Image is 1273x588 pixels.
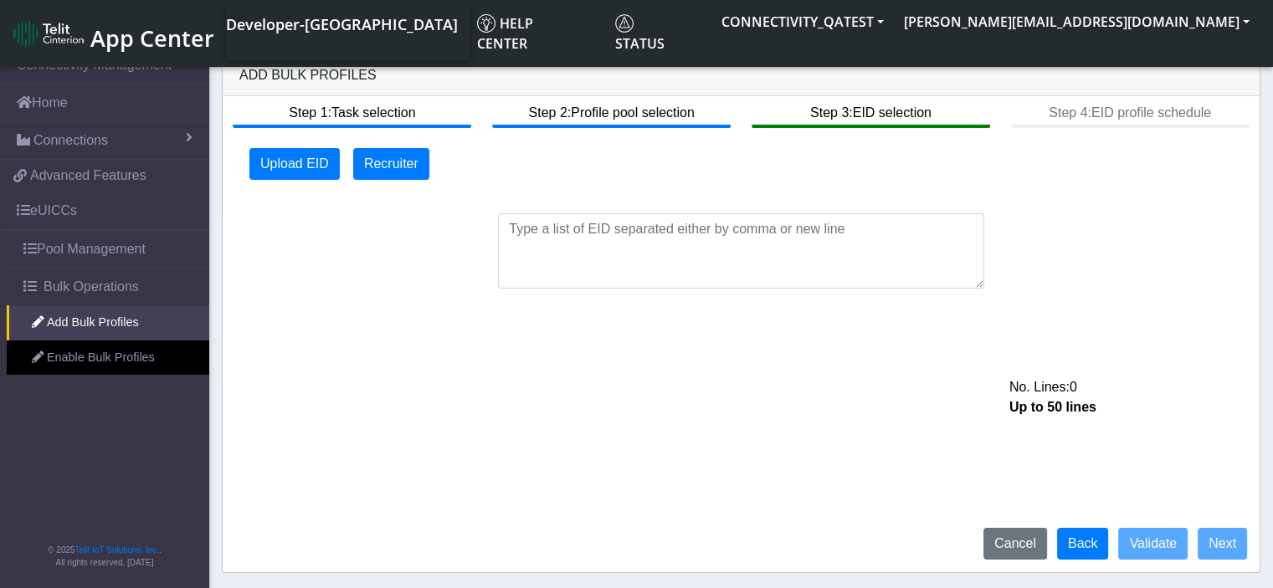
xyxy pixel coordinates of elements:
[353,148,429,180] button: Recruiter
[470,7,608,60] a: Help center
[75,545,159,555] a: Telit IoT Solutions, Inc.
[44,277,139,297] span: Bulk Operations
[983,528,1047,560] button: Cancel
[997,397,1252,417] div: Up to 50 lines
[249,148,340,180] button: Upload EID
[615,14,634,33] img: status.svg
[1057,528,1109,560] button: Back
[1198,528,1247,560] button: Next
[615,14,665,53] span: Status
[711,7,894,37] button: CONNECTIVITY_QATEST
[477,14,533,53] span: Help center
[225,7,457,40] a: Your current platform instance
[997,377,1252,397] div: No. Lines:
[226,14,458,34] span: Developer-[GEOGRAPHIC_DATA]
[13,16,212,52] a: App Center
[7,340,209,376] a: Enable Bulk Profiles
[233,96,471,128] btn: Step 1: Task selection
[492,96,731,128] btn: Step 2: Profile pool selection
[223,55,1260,96] div: Add Bulk Profiles
[1070,380,1077,394] span: 0
[13,20,84,47] img: logo-telit-cinterion-gw-new.png
[30,166,146,186] span: Advanced Features
[477,14,495,33] img: knowledge.svg
[90,23,214,54] span: App Center
[7,305,209,340] a: Add Bulk Profiles
[608,7,711,60] a: Status
[7,268,209,305] a: Bulk Operations
[1118,528,1188,560] button: Validate
[33,130,108,151] span: Connections
[894,7,1260,37] button: [PERSON_NAME][EMAIL_ADDRESS][DOMAIN_NAME]
[752,96,990,128] btn: Step 3: EID selection
[7,231,209,268] a: Pool Management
